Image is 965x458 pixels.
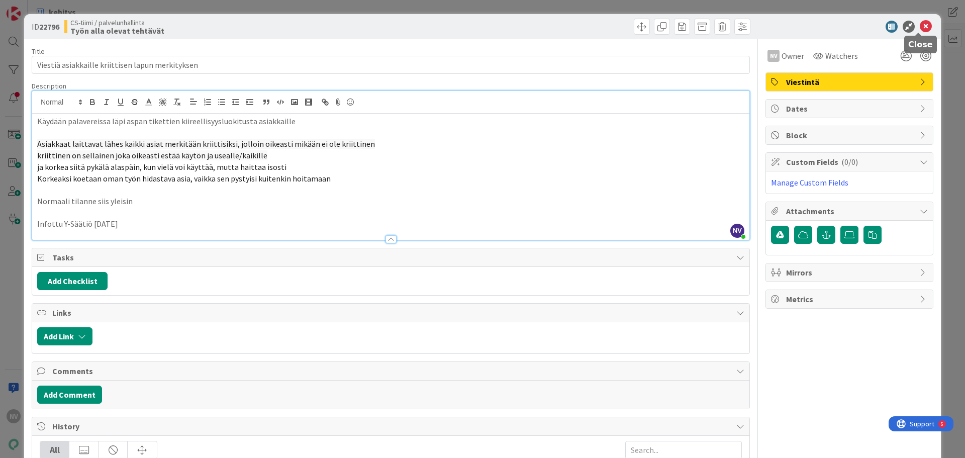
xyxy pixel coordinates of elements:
span: Tasks [52,251,731,263]
span: Owner [782,50,804,62]
b: 22796 [39,22,59,32]
button: Add Link [37,327,92,345]
span: Viestintä [786,76,915,88]
span: CS-tiimi / palvelunhallinta [70,19,164,27]
span: Dates [786,103,915,115]
p: Normaali tilanne siis yleisin [37,196,744,207]
span: History [52,420,731,432]
span: Korkeaksi koetaan oman työn hidastava asia, vaikka sen pystyisi kuitenkin hoitamaan [37,173,331,184]
div: 5 [52,4,55,12]
span: Support [21,2,46,14]
span: Metrics [786,293,915,305]
span: Custom Fields [786,156,915,168]
p: Infottu Y-Säätiö [DATE] [37,218,744,230]
p: Käydään palavereissa läpi aspan tikettien kiireellisyysluokitusta asiakkaille [37,116,744,127]
span: Asiakkaat laittavat lähes kaikki asiat merkitään kriittisiksi, jolloin oikeasti mikään ei ole kri... [37,139,375,149]
span: ( 0/0 ) [841,157,858,167]
span: Watchers [825,50,858,62]
span: Block [786,129,915,141]
span: Attachments [786,205,915,217]
div: NV [767,50,780,62]
b: Työn alla olevat tehtävät [70,27,164,35]
span: Comments [52,365,731,377]
a: Manage Custom Fields [771,177,848,188]
span: Description [32,81,66,90]
label: Title [32,47,45,56]
span: Mirrors [786,266,915,279]
h5: Close [908,40,933,49]
button: Add Comment [37,386,102,404]
span: NV [730,224,744,238]
span: Links [52,307,731,319]
span: ID [32,21,59,33]
span: kriittinen on sellainen joka oikeasti estää käytön ja usealle/kaikille [37,150,267,160]
input: type card name here... [32,56,750,74]
span: ja korkea siitä pykälä alaspäin, kun vielä voi käyttää, mutta haittaa isosti [37,162,286,172]
button: Add Checklist [37,272,108,290]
